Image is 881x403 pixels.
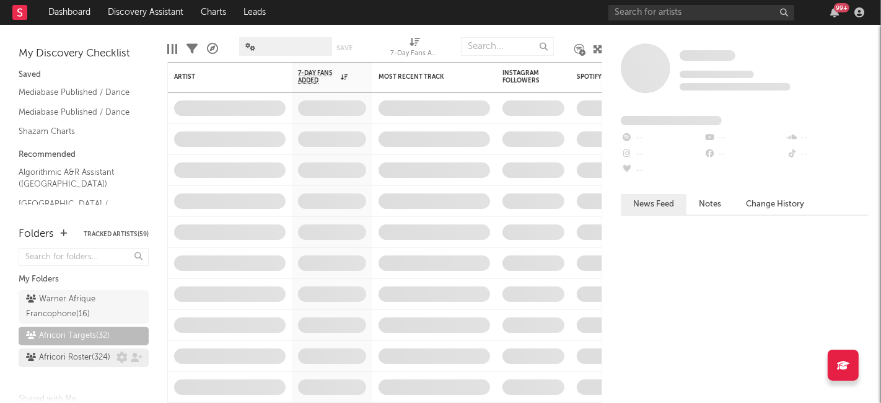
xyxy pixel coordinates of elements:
[19,327,149,345] a: Africori Targets(32)
[336,45,353,51] button: Save
[680,50,735,62] a: Some Artist
[19,166,136,191] a: Algorithmic A&R Assistant ([GEOGRAPHIC_DATA])
[19,272,149,287] div: My Folders
[830,7,839,17] button: 99+
[19,105,136,119] a: Mediabase Published / Dance
[703,146,786,162] div: --
[19,148,149,162] div: Recommended
[186,31,198,67] div: Filters
[19,86,136,99] a: Mediabase Published / Dance
[19,227,54,242] div: Folders
[502,69,546,84] div: Instagram Followers
[207,31,218,67] div: A&R Pipeline
[680,71,754,78] span: Tracking Since: [DATE]
[26,350,110,365] div: Africori Roster ( 324 )
[19,248,149,266] input: Search for folders...
[84,231,149,237] button: Tracked Artists(59)
[621,116,722,125] span: Fans Added by Platform
[621,130,703,146] div: --
[390,46,440,61] div: 7-Day Fans Added (7-Day Fans Added)
[19,348,149,367] a: Africori Roster(324)
[680,50,735,61] span: Some Artist
[680,83,791,91] span: 0 fans last week
[703,130,786,146] div: --
[686,194,734,215] button: Notes
[298,69,338,84] span: 7-Day Fans Added
[19,290,149,324] a: Warner Afrique Francophone(16)
[734,194,817,215] button: Change History
[19,197,136,247] a: [GEOGRAPHIC_DATA] / [GEOGRAPHIC_DATA] / [GEOGRAPHIC_DATA] / All Africa A&R Assistant
[390,31,440,67] div: 7-Day Fans Added (7-Day Fans Added)
[577,73,670,81] div: Spotify Monthly Listeners
[379,73,471,81] div: Most Recent Track
[26,292,113,322] div: Warner Afrique Francophone ( 16 )
[174,73,267,81] div: Artist
[26,329,110,343] div: Africori Targets ( 32 )
[834,3,849,12] div: 99 +
[19,46,149,61] div: My Discovery Checklist
[786,146,869,162] div: --
[461,37,554,56] input: Search...
[786,130,869,146] div: --
[621,194,686,215] button: News Feed
[19,125,136,138] a: Shazam Charts
[608,5,794,20] input: Search for artists
[621,162,703,179] div: --
[19,68,149,82] div: Saved
[621,146,703,162] div: --
[167,31,177,67] div: Edit Columns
